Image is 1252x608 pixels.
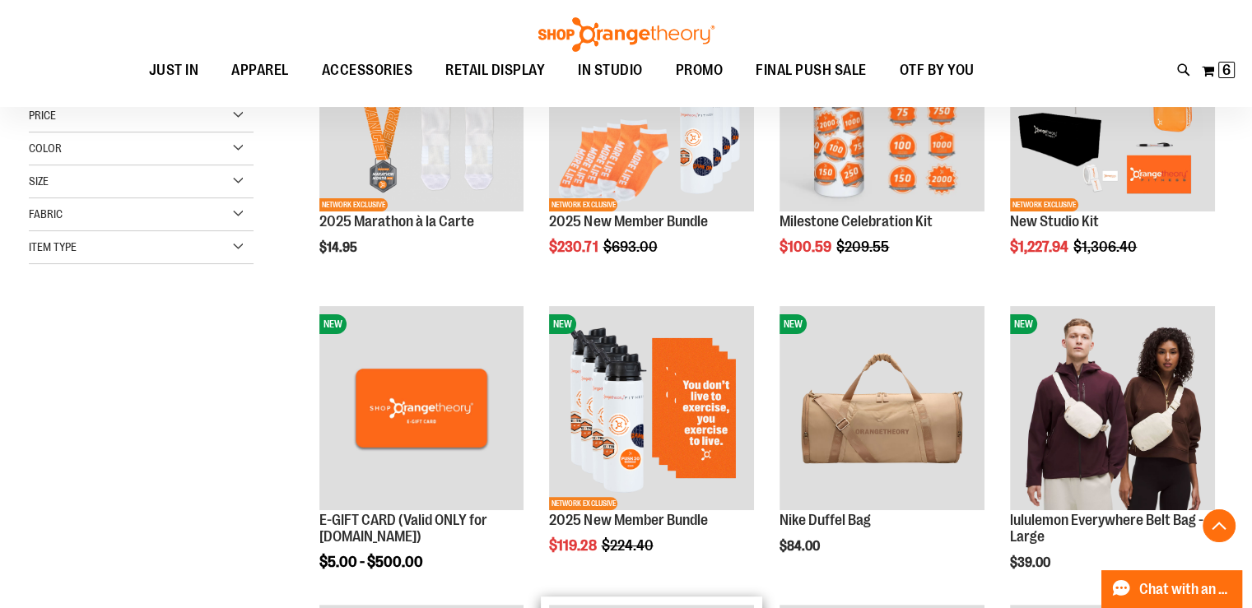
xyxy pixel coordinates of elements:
span: $1,227.94 [1010,239,1071,255]
img: Shop Orangetheory [536,17,717,52]
span: $209.55 [836,239,891,255]
span: NEW [1010,314,1037,334]
button: Back To Top [1203,509,1236,542]
img: Milestone Celebration Kit [780,7,984,211]
span: NEW [549,314,576,334]
span: NEW [780,314,807,334]
span: NETWORK EXCLUSIVE [1010,198,1078,211]
a: Nike Duffel BagNEW [780,306,984,513]
span: RETAIL DISPLAY [445,52,545,89]
button: Chat with an Expert [1101,570,1243,608]
a: New Studio KitNEWNETWORK EXCLUSIVE [1010,7,1215,214]
span: $693.00 [603,239,659,255]
span: $1,306.40 [1073,239,1139,255]
img: E-GIFT CARD (Valid ONLY for ShopOrangetheory.com) [319,306,524,511]
span: NEW [319,314,347,334]
img: lululemon Everywhere Belt Bag - Large [1010,306,1215,511]
img: 2025 Marathon à la Carte [319,7,524,211]
img: New Studio Kit [1010,7,1215,211]
span: ACCESSORIES [322,52,413,89]
a: Nike Duffel Bag [780,512,871,528]
a: Milestone Celebration KitNEW [780,7,984,214]
a: 2025 New Member Bundle [549,512,707,528]
a: 2025 New Member Bundle [549,213,707,230]
span: JUST IN [149,52,199,89]
span: $100.59 [780,239,834,255]
span: NETWORK EXCLUSIVE [549,497,617,510]
span: $39.00 [1010,555,1053,570]
span: $84.00 [780,539,822,554]
span: $230.71 [549,239,600,255]
a: lululemon Everywhere Belt Bag - LargeNEW [1010,306,1215,513]
div: product [541,298,762,596]
span: Chat with an Expert [1139,582,1232,597]
span: Item Type [29,240,77,253]
span: $119.28 [549,537,598,554]
span: OTF BY YOU [900,52,975,89]
a: 2025 New Member BundleNEWNETWORK EXCLUSIVE [549,306,754,513]
span: $14.95 [319,240,360,255]
span: $5.00 - $500.00 [319,554,423,570]
span: NETWORK EXCLUSIVE [319,198,388,211]
a: E-GIFT CARD (Valid ONLY for [DOMAIN_NAME]) [319,512,487,545]
span: Price [29,109,56,122]
span: NETWORK EXCLUSIVE [549,198,617,211]
span: Size [29,174,49,188]
span: Color [29,142,62,155]
a: 2025 New Member BundleNEWNETWORK EXCLUSIVE [549,7,754,214]
div: product [771,298,993,596]
span: Fabric [29,207,63,220]
a: lululemon Everywhere Belt Bag - Large [1010,512,1203,545]
img: 2025 New Member Bundle [549,306,754,511]
span: IN STUDIO [578,52,643,89]
span: FINAL PUSH SALE [756,52,867,89]
span: PROMO [676,52,724,89]
img: 2025 New Member Bundle [549,7,754,211]
a: E-GIFT CARD (Valid ONLY for ShopOrangetheory.com)NEW [319,306,524,513]
a: Milestone Celebration Kit [780,213,933,230]
span: 6 [1222,62,1231,78]
a: 2025 Marathon à la Carte [319,213,474,230]
a: New Studio Kit [1010,213,1099,230]
a: 2025 Marathon à la CarteNEWNETWORK EXCLUSIVE [319,7,524,214]
img: Nike Duffel Bag [780,306,984,511]
span: APPAREL [231,52,289,89]
span: $224.40 [601,537,655,554]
